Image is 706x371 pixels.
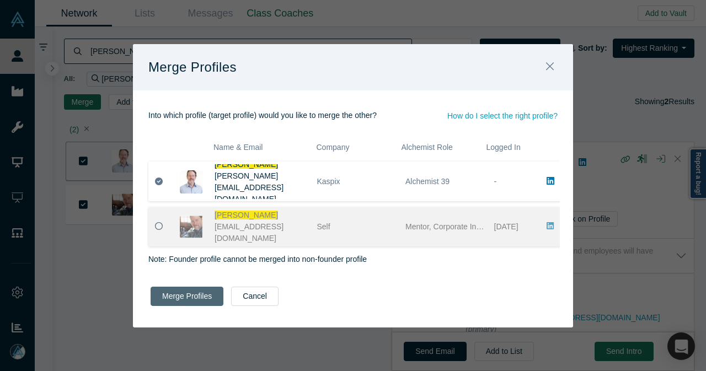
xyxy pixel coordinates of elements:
[215,222,284,243] span: [EMAIL_ADDRESS][DOMAIN_NAME]
[494,177,497,186] span: -
[405,222,586,231] span: Mentor, Corporate Innovator, Freelancer / Consultant
[180,215,203,238] img: Will Allen's Profile Image
[317,177,340,186] span: Kaspix
[486,143,521,152] span: Logged In
[148,110,377,122] p: Into which profile (target profile) would you like to merge the other?
[148,56,256,79] h1: Merge Profiles
[148,254,558,265] p: Note: Founder profile cannot be merged into non-founder profile
[213,143,263,152] span: Name & Email
[402,143,453,152] span: Alchemist Role
[231,287,279,306] button: Cancel
[151,287,223,306] button: Merge Profiles
[317,222,330,231] span: Self
[215,211,278,219] span: [PERSON_NAME]
[494,222,518,231] span: [DATE]
[447,110,558,122] button: How do I select the right profile?
[405,177,450,186] span: Alchemist 39
[215,171,284,203] span: [PERSON_NAME][EMAIL_ADDRESS][DOMAIN_NAME]
[317,143,350,152] span: Company
[538,56,561,79] button: Close
[180,170,203,193] img: Will Allen's Profile Image
[215,160,278,169] span: [PERSON_NAME]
